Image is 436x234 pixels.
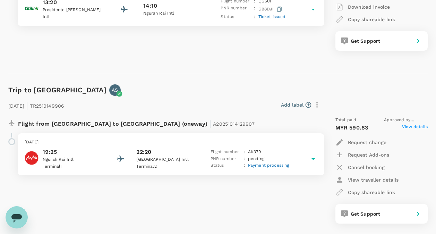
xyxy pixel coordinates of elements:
p: [GEOGRAPHIC_DATA] Intl [136,156,199,163]
p: 19:25 [43,148,105,156]
p: Request Add-ons [348,151,389,158]
p: MYR 590.83 [335,124,368,132]
button: Add label [281,101,311,108]
p: Terminal 2 [136,163,199,170]
p: 14:10 [143,2,157,10]
img: AirAsia [25,151,39,165]
p: Ngurah Rai Intl [143,10,206,17]
p: PNR number [211,156,241,162]
p: : [254,14,255,20]
p: View traveller details [348,176,399,183]
p: Copy shareable link [348,16,395,23]
p: [DATE] [25,139,317,146]
span: | [26,101,28,110]
h6: Trip to [GEOGRAPHIC_DATA] [8,84,106,95]
p: [DATE] TR2510149906 [8,99,64,111]
p: GB8DJI [258,5,283,14]
span: Ticket issued [258,14,286,19]
button: View traveller details [335,174,399,186]
button: Copy shareable link [335,13,395,26]
span: Payment processing [248,163,289,168]
span: Get Support [351,38,381,44]
iframe: Button to launch messaging window [6,206,28,228]
p: Status [211,162,241,169]
p: Download invoice [348,3,390,10]
p: 22:20 [136,148,151,156]
p: Request change [348,139,386,146]
p: pending [248,156,264,162]
p: : [254,5,255,14]
button: Cancel booking [335,161,385,174]
p: Flight number [211,149,241,156]
img: Citilink [25,1,39,15]
span: View details [402,124,428,132]
p: : [244,156,245,162]
p: Status [221,14,251,20]
p: AS [112,86,118,93]
p: Cancel booking [348,164,385,171]
p: Terminal I [43,163,105,170]
button: Request Add-ons [335,149,389,161]
button: Request change [335,136,386,149]
span: Approved by [384,117,428,124]
p: Flight from [GEOGRAPHIC_DATA] to [GEOGRAPHIC_DATA] (oneway) [18,117,255,129]
span: A20251014129907 [213,121,255,127]
button: Copy shareable link [335,186,395,199]
p: : [244,162,245,169]
button: Download invoice [335,1,390,13]
span: Get Support [351,211,381,217]
p: : [244,149,245,156]
span: Total paid [335,117,357,124]
span: | [209,119,211,128]
p: PNR number [221,5,251,14]
p: Copy shareable link [348,189,395,196]
p: AK 379 [248,149,261,156]
p: Presidente [PERSON_NAME] Intl [43,7,105,20]
p: Ngurah Rai Intl [43,156,105,163]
